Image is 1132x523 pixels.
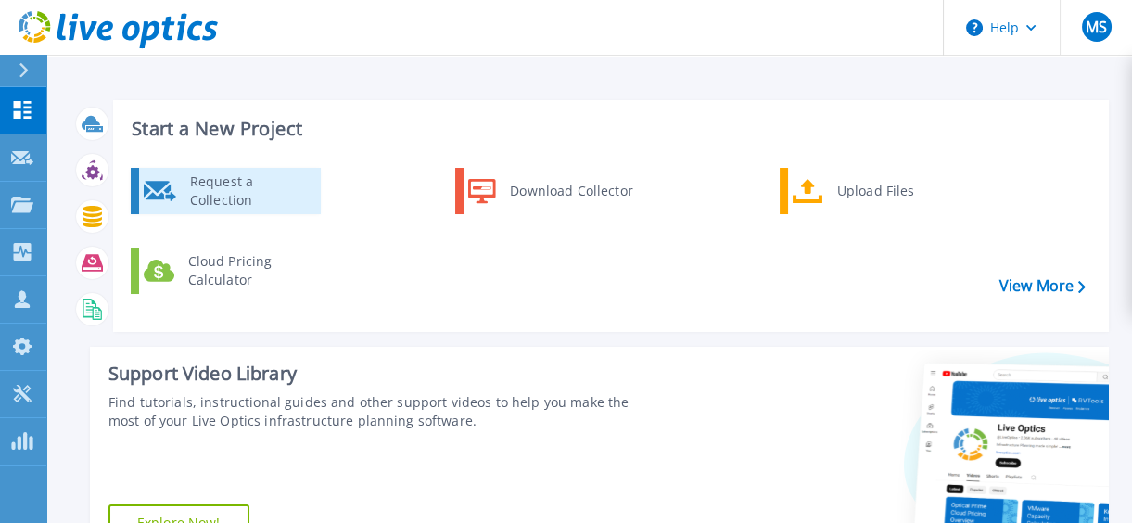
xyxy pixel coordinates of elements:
[181,172,316,210] div: Request a Collection
[999,277,1086,295] a: View More
[131,248,321,294] a: Cloud Pricing Calculator
[132,119,1085,139] h3: Start a New Project
[131,168,321,214] a: Request a Collection
[780,168,970,214] a: Upload Files
[455,168,645,214] a: Download Collector
[828,172,965,210] div: Upload Files
[1086,19,1107,34] span: MS
[179,252,316,289] div: Cloud Pricing Calculator
[108,362,637,386] div: Support Video Library
[108,393,637,430] div: Find tutorials, instructional guides and other support videos to help you make the most of your L...
[501,172,641,210] div: Download Collector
